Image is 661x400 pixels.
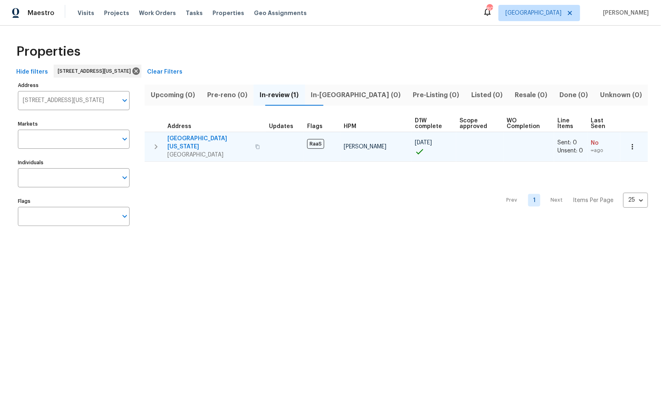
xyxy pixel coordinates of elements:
[54,65,141,78] div: [STREET_ADDRESS][US_STATE]
[623,189,648,211] div: 25
[307,139,324,149] span: RaaS
[600,9,649,17] span: [PERSON_NAME]
[415,118,446,129] span: D1W complete
[269,124,293,129] span: Updates
[505,9,561,17] span: [GEOGRAPHIC_DATA]
[119,133,130,145] button: Open
[344,124,356,129] span: HPM
[307,124,323,129] span: Flags
[470,89,504,101] span: Listed (0)
[507,118,544,129] span: WO Completion
[144,65,186,80] button: Clear Filters
[78,9,94,17] span: Visits
[558,89,589,101] span: Done (0)
[16,48,80,56] span: Properties
[206,89,249,101] span: Pre-reno (0)
[459,118,493,129] span: Scope approved
[167,135,250,151] span: [GEOGRAPHIC_DATA][US_STATE]
[147,67,182,77] span: Clear Filters
[487,5,492,13] div: 80
[557,118,577,129] span: Line Items
[557,148,583,154] span: Unsent: 0
[119,211,130,222] button: Open
[212,9,244,17] span: Properties
[18,122,130,126] label: Markets
[557,140,577,146] span: Sent: 0
[119,95,130,106] button: Open
[16,67,48,77] span: Hide filters
[499,167,648,234] nav: Pagination Navigation
[139,9,176,17] span: Work Orders
[18,83,130,88] label: Address
[415,140,432,146] span: [DATE]
[119,172,130,183] button: Open
[18,199,130,204] label: Flags
[167,124,191,129] span: Address
[514,89,548,101] span: Resale (0)
[104,9,129,17] span: Projects
[573,196,613,204] p: Items Per Page
[412,89,461,101] span: Pre-Listing (0)
[344,144,386,150] span: [PERSON_NAME]
[28,9,54,17] span: Maestro
[167,151,250,159] span: [GEOGRAPHIC_DATA]
[591,147,617,154] span: ∞ ago
[18,160,130,165] label: Individuals
[13,65,51,80] button: Hide filters
[254,9,307,17] span: Geo Assignments
[258,89,300,101] span: In-review (1)
[591,118,610,129] span: Last Seen
[58,67,134,75] span: [STREET_ADDRESS][US_STATE]
[150,89,196,101] span: Upcoming (0)
[310,89,402,101] span: In-[GEOGRAPHIC_DATA] (0)
[599,89,643,101] span: Unknown (0)
[528,194,540,207] a: Goto page 1
[591,139,617,147] span: No
[186,10,203,16] span: Tasks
